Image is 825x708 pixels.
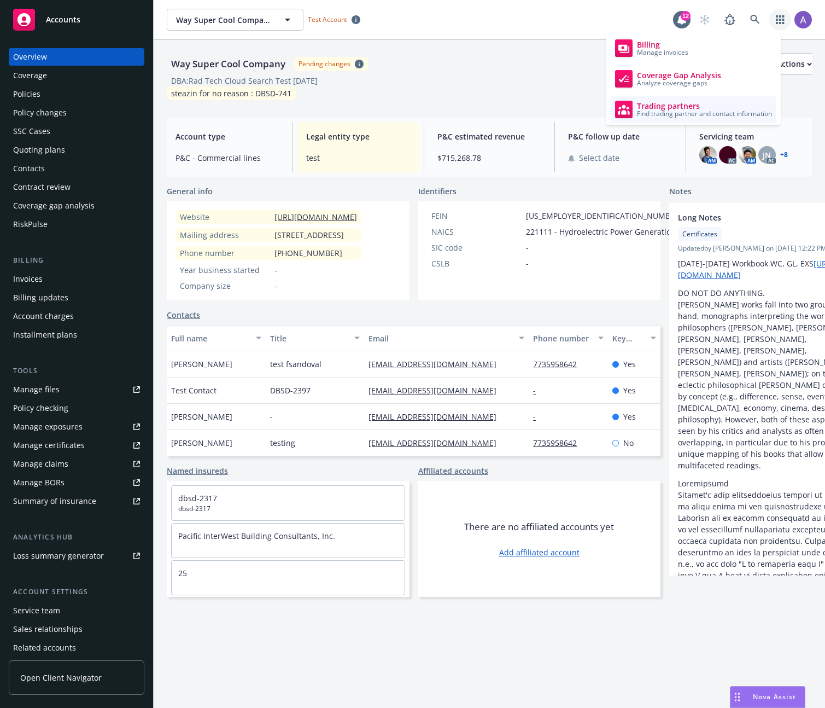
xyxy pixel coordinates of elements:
[526,210,682,222] span: [US_EMPLOYER_IDENTIFICATION_NUMBER]
[9,492,144,510] a: Summary of insurance
[9,141,144,159] a: Quoting plans
[533,438,586,448] a: 7735958642
[431,210,522,222] div: FEIN
[13,160,45,177] div: Contacts
[364,325,529,351] button: Email
[13,178,71,196] div: Contract review
[568,131,672,142] span: P&C follow up date
[9,123,144,140] a: SSC Cases
[13,141,65,159] div: Quoting plans
[623,411,636,422] span: Yes
[270,333,348,344] div: Title
[13,437,85,454] div: Manage certificates
[719,9,741,31] a: Report a Bug
[13,104,67,121] div: Policy changes
[180,211,270,223] div: Website
[526,258,529,269] span: -
[13,326,77,344] div: Installment plans
[178,493,217,503] a: dbsd-2317
[266,325,365,351] button: Title
[777,53,812,75] button: Actions
[167,465,228,477] a: Named insureds
[308,15,347,24] span: Test Account
[167,9,303,31] button: Way Super Cool Company
[13,492,96,510] div: Summary of insurance
[526,242,529,253] span: -
[623,358,636,370] span: Yes
[294,57,368,71] span: Pending changes
[9,104,144,121] a: Policy changes
[270,437,295,449] span: testing
[699,146,717,164] img: photo
[13,381,60,398] div: Manage files
[9,307,144,325] a: Account charges
[611,66,776,92] a: Coverage Gap Analysis
[637,40,688,49] span: Billing
[306,152,410,164] span: test
[682,229,717,239] span: Certificates
[13,307,74,325] div: Account charges
[167,309,200,321] a: Contacts
[9,67,144,84] a: Coverage
[431,242,522,253] div: SIC code
[274,212,357,222] a: [URL][DOMAIN_NAME]
[20,672,102,683] span: Open Client Navigator
[180,264,270,276] div: Year business started
[637,71,721,80] span: Coverage Gap Analysis
[694,9,716,31] a: Start snowing
[13,289,68,306] div: Billing updates
[274,280,277,292] span: -
[611,35,776,61] a: Billing
[533,385,545,396] a: -
[171,75,318,86] div: DBA: Rad Tech Cloud Search Test [DATE]
[303,14,365,25] span: Test Account
[753,692,796,701] span: Nova Assist
[533,333,591,344] div: Phone number
[611,96,776,123] a: Trading partners
[167,57,290,71] div: Way Super Cool Company
[9,455,144,473] a: Manage claims
[9,216,144,233] a: RiskPulse
[730,687,744,707] div: Drag to move
[13,399,68,417] div: Policy checking
[175,131,279,142] span: Account type
[274,264,277,276] span: -
[9,178,144,196] a: Contract review
[270,385,311,396] span: DBSD-2397
[431,226,522,237] div: NAICS
[612,333,644,344] div: Key contact
[699,131,803,142] span: Servicing team
[167,185,213,197] span: General info
[9,160,144,177] a: Contacts
[167,86,296,100] div: steazin for no reason : DBSD-741
[9,289,144,306] a: Billing updates
[464,520,614,533] span: There are no affiliated accounts yet
[171,411,232,422] span: [PERSON_NAME]
[579,152,619,164] span: Select date
[180,247,270,259] div: Phone number
[180,229,270,241] div: Mailing address
[9,4,144,35] a: Accounts
[9,197,144,214] a: Coverage gap analysis
[167,325,266,351] button: Full name
[9,532,144,543] div: Analytics hub
[780,152,788,158] a: +8
[178,504,398,514] span: dbsd-2317
[744,9,766,31] a: Search
[274,229,344,241] span: [STREET_ADDRESS]
[437,152,541,164] span: $715,268.78
[637,111,772,117] span: Find trading partner and contact information
[175,152,279,164] span: P&C - Commercial lines
[13,197,95,214] div: Coverage gap analysis
[9,547,144,565] a: Loss summary generator
[368,438,505,448] a: [EMAIL_ADDRESS][DOMAIN_NAME]
[13,67,47,84] div: Coverage
[274,247,342,259] span: [PHONE_NUMBER]
[533,411,545,422] a: -
[9,437,144,454] a: Manage certificates
[9,620,144,638] a: Sales relationships
[9,418,144,436] span: Manage exposures
[13,639,76,657] div: Related accounts
[9,474,144,491] a: Manage BORs
[171,385,217,396] span: Test Contact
